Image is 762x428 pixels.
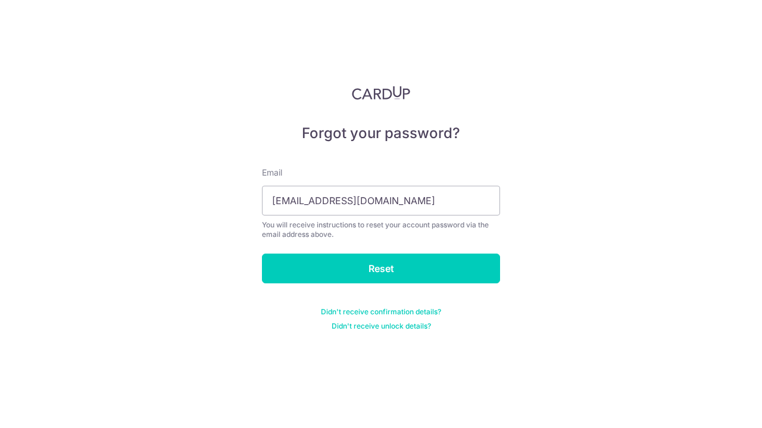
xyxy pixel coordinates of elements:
[262,124,500,143] h5: Forgot your password?
[352,86,410,100] img: CardUp Logo
[332,321,431,331] a: Didn't receive unlock details?
[321,307,441,317] a: Didn't receive confirmation details?
[262,254,500,283] input: Reset
[262,220,500,239] div: You will receive instructions to reset your account password via the email address above.
[262,186,500,215] input: Enter your Email
[262,167,282,179] label: Email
